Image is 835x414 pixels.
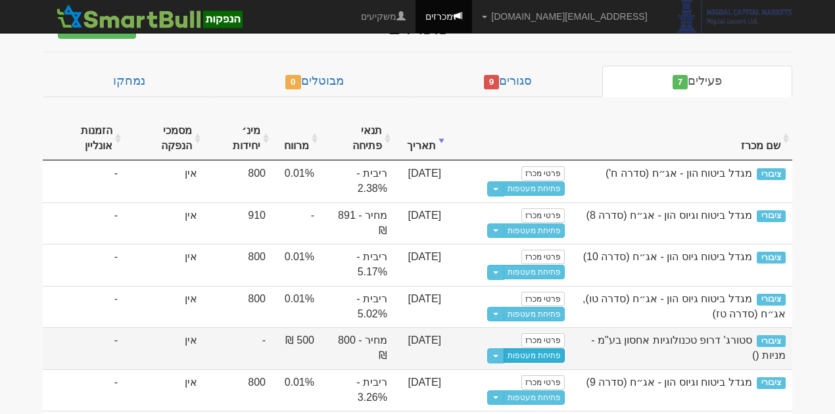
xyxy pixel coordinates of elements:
[602,66,792,97] a: פעילים
[757,377,786,389] span: ציבורי
[394,327,448,369] td: [DATE]
[394,286,448,328] td: [DATE]
[204,160,272,202] td: 800
[757,210,786,222] span: ציבורי
[204,327,272,369] td: -
[606,168,752,179] span: מגדל ביטוח הון - אג״ח (סדרה ח')
[521,292,565,306] a: פרטי מכרז
[321,202,394,244] td: מחיר - 891 ₪
[204,117,272,161] th: מינ׳ יחידות : activate to sort column ascending
[124,117,204,161] th: מסמכי הנפקה : activate to sort column ascending
[272,117,321,161] th: מרווח : activate to sort column ascending
[114,333,118,348] span: -
[53,3,246,30] img: SmartBull Logo
[204,369,272,411] td: 800
[114,292,118,307] span: -
[204,244,272,286] td: 800
[757,335,786,347] span: ציבורי
[272,286,321,328] td: 0.01%
[185,251,197,262] span: אין
[321,369,394,411] td: ריבית - 3.26%
[504,390,565,405] a: פתיחת מעטפות
[43,66,215,97] a: נמחקו
[114,250,118,265] span: -
[272,369,321,411] td: 0.01%
[586,210,752,221] span: מגדל ביטוח וגיוס הון - אג״ח (סדרה 8)
[114,208,118,223] span: -
[285,75,301,89] span: 0
[484,75,500,89] span: 9
[757,294,786,306] span: ציבורי
[272,244,321,286] td: 0.01%
[394,369,448,411] td: [DATE]
[521,166,565,181] a: פרטי מכרז
[272,160,321,202] td: 0.01%
[43,117,124,161] th: הזמנות אונליין : activate to sort column ascending
[571,117,792,161] th: שם מכרז : activate to sort column ascending
[504,265,565,279] a: פתיחת מעטפות
[321,286,394,328] td: ריבית - 5.02%
[521,250,565,264] a: פרטי מכרז
[394,117,448,161] th: תאריך : activate to sort column ascending
[185,210,197,221] span: אין
[757,168,786,180] span: ציבורי
[321,160,394,202] td: ריבית - 2.38%
[504,307,565,321] a: פתיחת מעטפות
[185,168,197,179] span: אין
[185,377,197,388] span: אין
[272,327,321,369] td: 500 ₪
[504,181,565,196] a: פתיחת מעטפות
[185,293,197,304] span: אין
[185,334,197,346] span: אין
[583,293,786,319] span: מגדל ביטוח גיוס הון - אג״ח (סדרה טו), אג״ח (סדרה טז)
[521,333,565,348] a: פרטי מכרז
[215,66,414,97] a: מבוטלים
[673,75,688,89] span: 7
[114,166,118,181] span: -
[394,202,448,244] td: [DATE]
[204,286,272,328] td: 800
[114,375,118,390] span: -
[204,202,272,244] td: 910
[583,251,752,262] span: מגדל ביטוח גיוס הון - אג״ח (סדרה 10)
[591,334,786,361] span: סטורג' דרופ טכנולוגיות אחסון בע"מ - מניות ()
[414,66,602,97] a: סגורים
[521,375,565,390] a: פרטי מכרז
[321,244,394,286] td: ריבית - 5.17%
[272,202,321,244] td: -
[504,223,565,238] a: פתיחת מעטפות
[757,252,786,264] span: ציבורי
[521,208,565,223] a: פרטי מכרז
[586,377,752,388] span: מגדל ביטוח וגיוס הון - אג״ח (סדרה 9)
[321,117,394,161] th: תנאי פתיחה : activate to sort column ascending
[504,348,565,363] a: פתיחת מעטפות
[394,244,448,286] td: [DATE]
[394,160,448,202] td: [DATE]
[321,327,394,369] td: מחיר - 800 ₪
